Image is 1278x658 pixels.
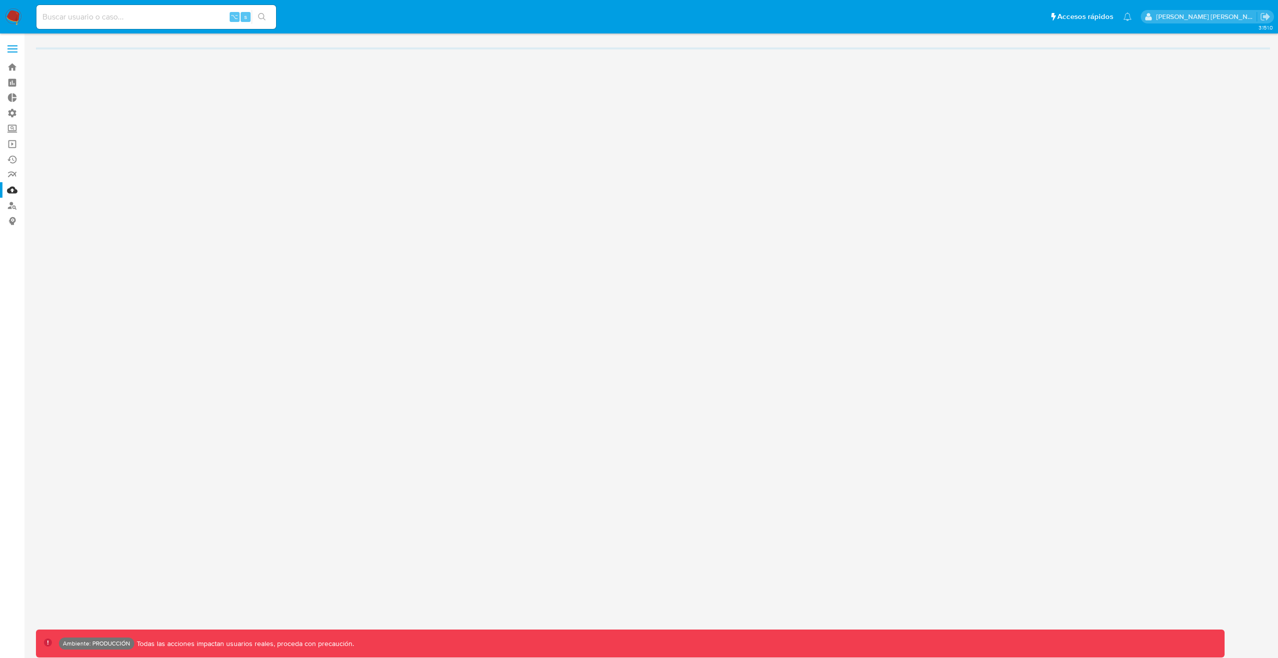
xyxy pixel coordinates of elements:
p: edwin.alonso@mercadolibre.com.co [1156,12,1257,21]
a: Notificaciones [1123,12,1132,21]
p: Ambiente: PRODUCCIÓN [63,642,130,646]
span: ⌥ [231,12,238,21]
span: s [244,12,247,21]
input: Buscar usuario o caso... [36,10,276,23]
span: Accesos rápidos [1057,11,1113,22]
button: search-icon [252,10,272,24]
p: Todas las acciones impactan usuarios reales, proceda con precaución. [134,639,354,649]
a: Salir [1260,11,1271,22]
